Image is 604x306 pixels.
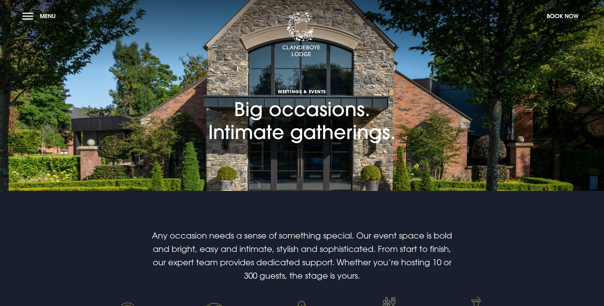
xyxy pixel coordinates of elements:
[544,9,582,23] button: Book Now
[40,12,56,20] span: Menu
[208,88,396,94] span: Meetings & Events
[282,12,320,57] img: Clandeboye Lodge
[208,51,396,143] h1: Big occasions. Intimate gatherings.
[22,9,59,23] button: Menu
[152,231,452,281] span: Any occasion needs a sense of something special. Our event space is bold and bright, easy and int...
